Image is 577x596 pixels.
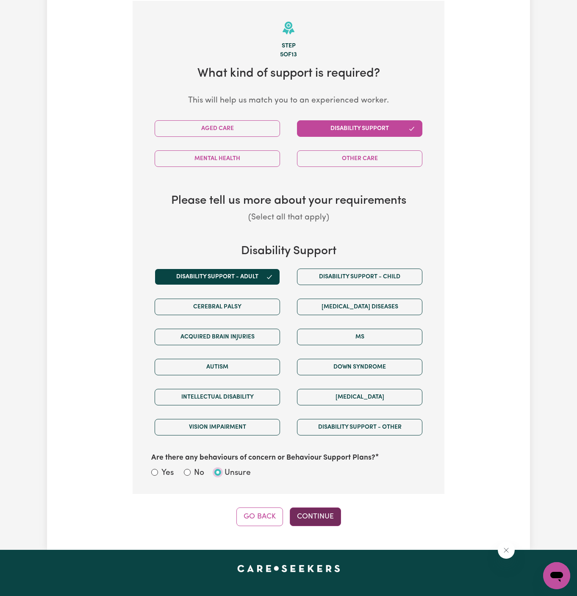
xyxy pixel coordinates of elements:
[297,329,422,345] button: MS
[146,42,431,51] div: Step
[5,6,51,13] span: Need any help?
[297,389,422,405] button: [MEDICAL_DATA]
[155,269,280,285] button: Disability support - Adult
[543,562,570,589] iframe: Button to launch messaging window
[155,419,280,435] button: Vision impairment
[297,120,422,137] button: Disability Support
[155,329,280,345] button: Acquired Brain Injuries
[297,269,422,285] button: Disability support - Child
[146,50,431,60] div: 5 of 13
[237,565,340,572] a: Careseekers home page
[155,120,280,137] button: Aged Care
[225,467,251,480] label: Unsure
[155,299,280,315] button: Cerebral Palsy
[146,244,431,259] h3: Disability Support
[498,542,515,559] iframe: Close message
[290,507,341,526] button: Continue
[297,419,422,435] button: Disability support - Other
[146,212,431,224] p: (Select all that apply)
[297,150,422,167] button: Other Care
[151,452,375,463] label: Are there any behaviours of concern or Behaviour Support Plans?
[146,67,431,81] h2: What kind of support is required?
[194,467,204,480] label: No
[236,507,283,526] button: Go Back
[146,194,431,208] h3: Please tell us more about your requirements
[161,467,174,480] label: Yes
[155,389,280,405] button: Intellectual Disability
[146,95,431,107] p: This will help us match you to an experienced worker.
[155,359,280,375] button: Autism
[297,359,422,375] button: Down syndrome
[297,299,422,315] button: [MEDICAL_DATA] Diseases
[155,150,280,167] button: Mental Health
